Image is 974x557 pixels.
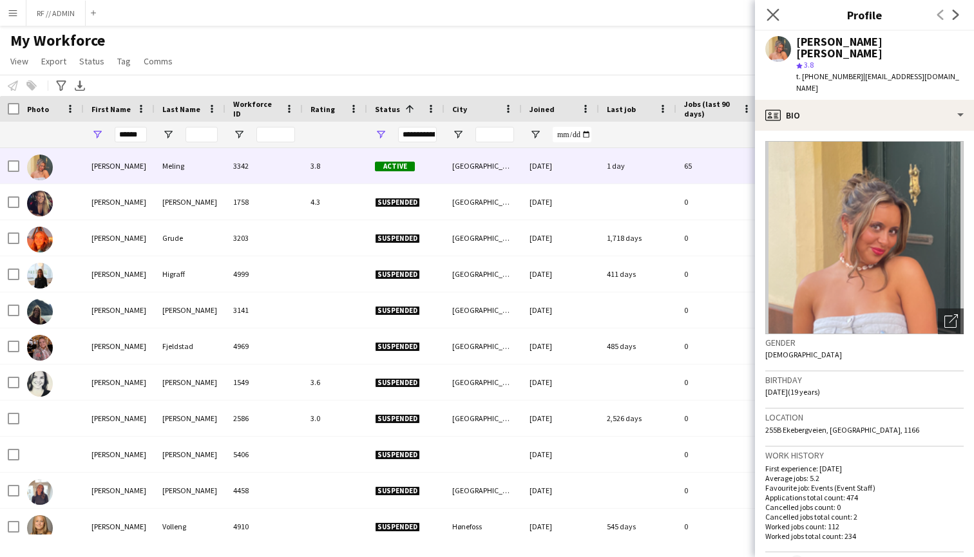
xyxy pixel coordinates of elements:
[475,127,514,142] input: City Filter Input
[522,148,599,184] div: [DATE]
[155,184,225,220] div: [PERSON_NAME]
[765,141,964,334] img: Crew avatar or photo
[303,184,367,220] div: 4.3
[599,509,676,544] div: 545 days
[444,256,522,292] div: [GEOGRAPHIC_DATA]
[144,55,173,67] span: Comms
[225,292,303,328] div: 3141
[84,184,155,220] div: [PERSON_NAME]
[186,127,218,142] input: Last Name Filter Input
[115,127,147,142] input: First Name Filter Input
[225,220,303,256] div: 3203
[522,509,599,544] div: [DATE]
[84,256,155,292] div: [PERSON_NAME]
[303,364,367,400] div: 3.6
[27,335,53,361] img: Hannah Medbøe Fjeldstad
[27,263,53,288] img: Hannah Higraff
[375,234,420,243] span: Suspended
[27,155,53,180] img: Hannah Ludivia Rotbæk Meling
[765,473,964,483] p: Average jobs: 5.2
[233,129,245,140] button: Open Filter Menu
[84,292,155,328] div: [PERSON_NAME]
[91,129,103,140] button: Open Filter Menu
[155,220,225,256] div: Grude
[162,129,174,140] button: Open Filter Menu
[5,53,33,70] a: View
[765,493,964,502] p: Applications total count: 474
[225,148,303,184] div: 3342
[522,364,599,400] div: [DATE]
[225,364,303,400] div: 1549
[676,328,760,364] div: 0
[53,78,69,93] app-action-btn: Advanced filters
[804,60,814,70] span: 3.8
[155,473,225,508] div: [PERSON_NAME]
[375,342,420,352] span: Suspended
[84,401,155,436] div: [PERSON_NAME]
[444,148,522,184] div: [GEOGRAPHIC_DATA]
[84,364,155,400] div: [PERSON_NAME]
[112,53,136,70] a: Tag
[375,162,415,171] span: Active
[452,129,464,140] button: Open Filter Menu
[375,522,420,532] span: Suspended
[117,55,131,67] span: Tag
[765,483,964,493] p: Favourite job: Events (Event Staff)
[522,184,599,220] div: [DATE]
[553,127,591,142] input: Joined Filter Input
[676,184,760,220] div: 0
[765,374,964,386] h3: Birthday
[444,473,522,508] div: [GEOGRAPHIC_DATA]
[26,1,86,26] button: RF // ADMIN
[676,509,760,544] div: 0
[522,220,599,256] div: [DATE]
[765,502,964,512] p: Cancelled jobs count: 0
[225,401,303,436] div: 2586
[444,328,522,364] div: [GEOGRAPHIC_DATA]
[84,220,155,256] div: [PERSON_NAME]
[162,104,200,114] span: Last Name
[599,220,676,256] div: 1,718 days
[84,148,155,184] div: [PERSON_NAME]
[607,104,636,114] span: Last job
[84,509,155,544] div: [PERSON_NAME]
[27,191,53,216] img: Hannah Elena Isaksen
[27,371,53,397] img: Hannah Myklebust
[444,220,522,256] div: [GEOGRAPHIC_DATA]
[84,437,155,472] div: [PERSON_NAME]
[599,328,676,364] div: 485 days
[233,99,280,118] span: Workforce ID
[684,99,737,118] span: Jobs (last 90 days)
[10,31,105,50] span: My Workforce
[444,401,522,436] div: [GEOGRAPHIC_DATA]
[522,328,599,364] div: [DATE]
[765,464,964,473] p: First experience: [DATE]
[375,450,420,460] span: Suspended
[375,270,420,279] span: Suspended
[755,6,974,23] h3: Profile
[74,53,110,70] a: Status
[522,437,599,472] div: [DATE]
[599,401,676,436] div: 2,526 days
[676,292,760,328] div: 0
[310,104,335,114] span: Rating
[256,127,295,142] input: Workforce ID Filter Input
[84,473,155,508] div: [PERSON_NAME]
[765,425,919,435] span: 255B Ekebergveien, [GEOGRAPHIC_DATA], 1166
[27,299,53,325] img: Hannah Luise Folchert
[765,531,964,541] p: Worked jobs total count: 234
[27,227,53,252] img: Hannah Elisabeth Grude
[225,328,303,364] div: 4969
[765,350,842,359] span: [DEMOGRAPHIC_DATA]
[765,387,820,397] span: [DATE] (19 years)
[155,256,225,292] div: Higraff
[452,104,467,114] span: City
[225,184,303,220] div: 1758
[676,473,760,508] div: 0
[599,148,676,184] div: 1 day
[375,378,420,388] span: Suspended
[138,53,178,70] a: Comms
[530,104,555,114] span: Joined
[765,449,964,461] h3: Work history
[155,148,225,184] div: Meling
